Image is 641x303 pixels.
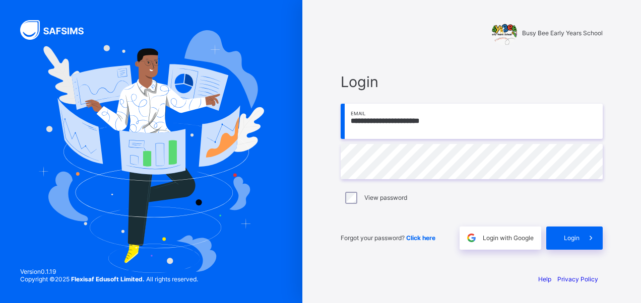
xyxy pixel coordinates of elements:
span: Version 0.1.19 [20,268,198,275]
span: Login [341,73,603,91]
a: Click here [406,234,435,242]
a: Privacy Policy [557,275,598,283]
span: Login [564,234,580,242]
a: Help [538,275,551,283]
span: Busy Bee Early Years School [522,29,603,37]
label: View password [364,194,407,201]
strong: Flexisaf Edusoft Limited. [71,275,145,283]
img: google.396cfc9801f0270233282035f929180a.svg [466,232,477,244]
span: Copyright © 2025 All rights reserved. [20,275,198,283]
span: Login with Google [483,234,534,242]
span: Forgot your password? [341,234,435,242]
img: SAFSIMS Logo [20,20,96,40]
img: Hero Image [38,30,264,273]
